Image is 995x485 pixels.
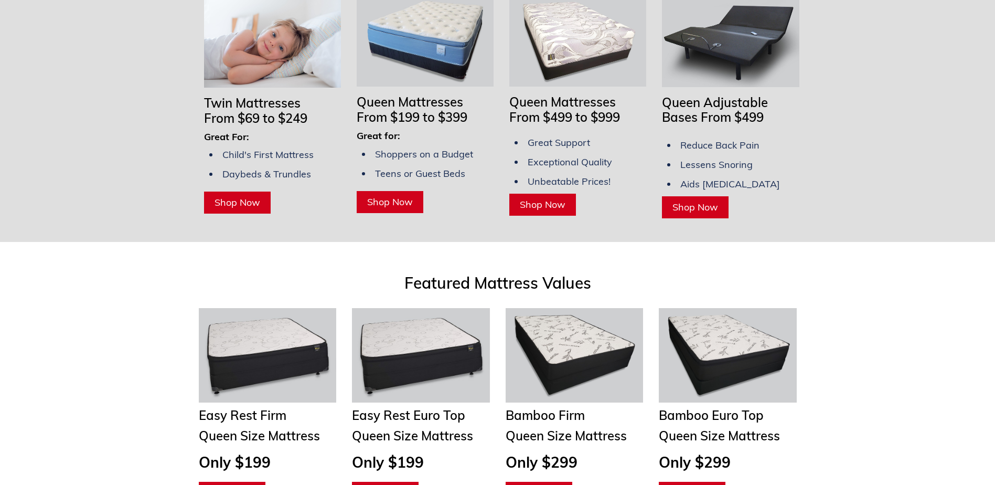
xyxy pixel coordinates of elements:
span: Easy Rest Euro Top [352,407,465,423]
span: Daybeds & Trundles [222,168,311,180]
span: Twin Mattresses [204,95,301,111]
span: Shop Now [367,196,413,208]
span: Bamboo Firm [506,407,585,423]
span: Queen Adjustable Bases From $499 [662,94,768,125]
span: From $199 to $399 [357,109,467,125]
span: Great for: [357,130,400,142]
span: Queen Size Mattress [352,428,473,444]
span: From $69 to $249 [204,110,307,126]
img: Twin Mattresses From $69 to $169 [352,308,490,403]
a: Shop Now [509,194,576,216]
span: Exceptional Quality [528,156,612,168]
img: Queen Mattresses From $449 to $949 [506,308,644,403]
span: Queen Size Mattress [506,428,627,444]
span: Shop Now [672,201,718,213]
a: Shop Now [204,192,271,214]
img: Adjustable Bases Starting at $379 [659,308,797,403]
span: Shop Now [215,196,260,208]
img: Twin Mattresses From $69 to $169 [199,308,337,403]
span: Teens or Guest Beds [375,167,465,180]
span: Only $199 [199,453,271,471]
span: Queen Mattresses [509,94,616,110]
span: Shoppers on a Budget [375,148,473,160]
span: Unbeatable Prices! [528,175,611,187]
span: Shop Now [520,198,565,210]
a: Shop Now [357,191,423,213]
span: Featured Mattress Values [404,273,591,293]
span: Great For: [204,131,249,143]
span: From $499 to $999 [509,109,620,125]
span: Only $299 [506,453,577,471]
span: Queen Mattresses [357,94,463,110]
span: Bamboo Euro Top [659,407,764,423]
span: Queen Size Mattress [659,428,780,444]
span: Only $199 [352,453,424,471]
span: Queen Size Mattress [199,428,320,444]
span: Child's First Mattress [222,149,314,161]
span: Only $299 [659,453,731,471]
span: Easy Rest Firm [199,407,286,423]
span: Reduce Back Pain [680,139,759,151]
span: Aids [MEDICAL_DATA] [680,178,780,190]
span: Great Support [528,136,590,149]
a: Shop Now [662,196,729,218]
span: Lessens Snoring [680,159,753,171]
